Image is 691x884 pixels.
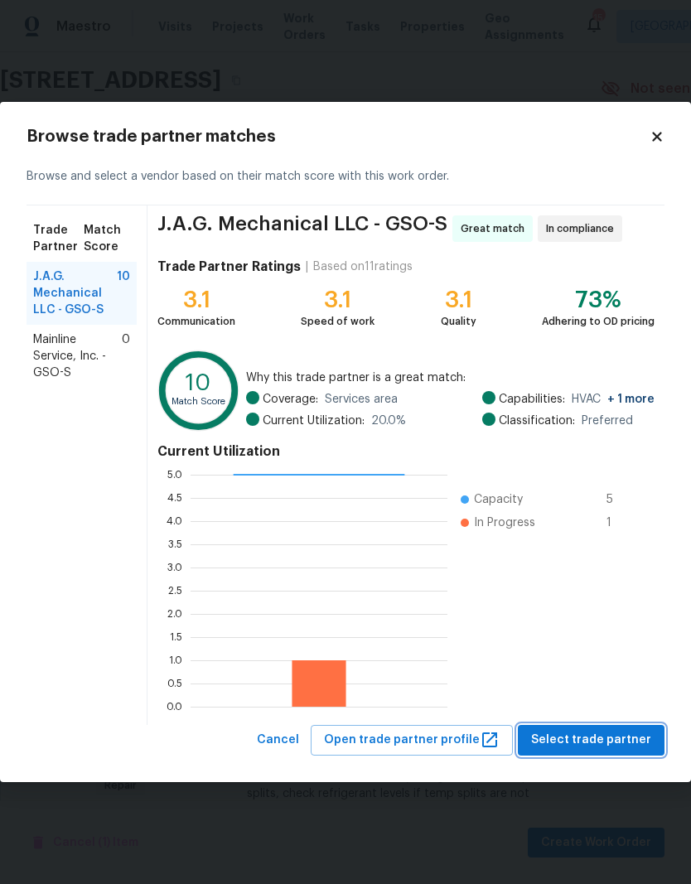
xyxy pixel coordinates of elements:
span: J.A.G. Mechanical LLC - GSO-S [157,215,447,242]
span: Capabilities: [499,391,565,408]
div: | [301,258,313,275]
div: Quality [441,313,476,330]
h4: Trade Partner Ratings [157,258,301,275]
span: Services area [325,391,398,408]
button: Open trade partner profile [311,725,513,756]
text: 10 [186,373,210,395]
text: 1.5 [170,632,182,642]
span: Match Score [84,222,130,255]
div: Adhering to OD pricing [542,313,655,330]
text: 0.5 [167,679,182,688]
div: 3.1 [301,292,374,308]
text: 2.0 [167,609,182,619]
text: 4.0 [167,516,182,526]
span: 20.0 % [371,413,406,429]
text: 2.5 [168,586,182,596]
span: + 1 more [607,394,655,405]
text: 0.0 [167,702,182,712]
span: 1 [606,514,633,531]
span: Coverage: [263,391,318,408]
div: Browse and select a vendor based on their match score with this work order. [27,148,664,205]
div: 3.1 [157,292,235,308]
span: Trade Partner [33,222,84,255]
span: Great match [461,220,531,237]
span: Open trade partner profile [324,730,500,751]
text: Match Score [172,397,225,406]
h4: Current Utilization [157,443,655,460]
span: Classification: [499,413,575,429]
text: 4.5 [167,493,182,503]
span: 5 [606,491,633,508]
span: 0 [122,331,130,381]
span: In Progress [474,514,535,531]
text: 1.0 [169,655,182,665]
button: Cancel [250,725,306,756]
span: HVAC [572,391,655,408]
span: Select trade partner [531,730,651,751]
span: Cancel [257,730,299,751]
text: 3.0 [167,563,182,572]
text: 3.5 [168,539,182,549]
span: 10 [117,268,130,318]
span: J.A.G. Mechanical LLC - GSO-S [33,268,117,318]
span: Preferred [582,413,633,429]
span: Capacity [474,491,523,508]
button: Select trade partner [518,725,664,756]
text: 5.0 [167,470,182,480]
h2: Browse trade partner matches [27,128,650,145]
div: Based on 11 ratings [313,258,413,275]
div: Speed of work [301,313,374,330]
span: Mainline Service, Inc. - GSO-S [33,331,122,381]
div: 3.1 [441,292,476,308]
span: In compliance [546,220,621,237]
div: Communication [157,313,235,330]
div: 73% [542,292,655,308]
span: Why this trade partner is a great match: [246,370,655,386]
span: Current Utilization: [263,413,365,429]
